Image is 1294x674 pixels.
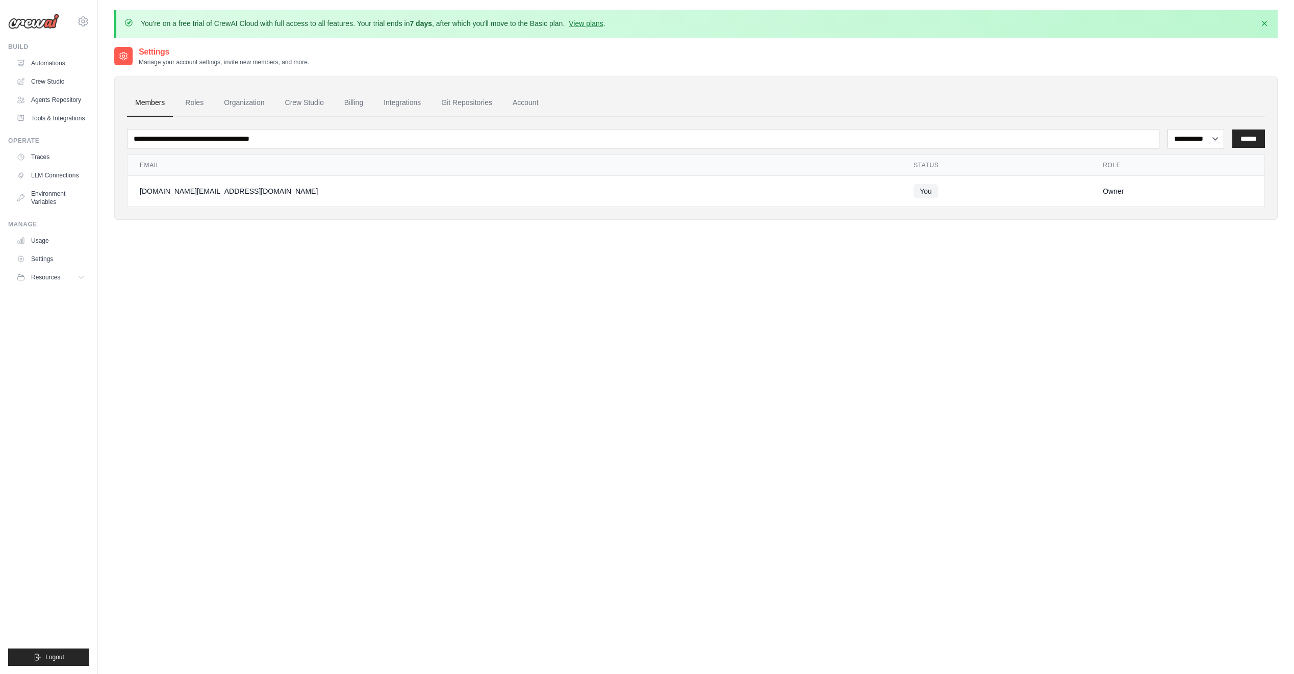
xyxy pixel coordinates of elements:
div: [DOMAIN_NAME][EMAIL_ADDRESS][DOMAIN_NAME] [140,186,889,196]
span: You [914,184,938,198]
div: Owner [1103,186,1252,196]
a: Tools & Integrations [12,110,89,126]
h2: Settings [139,46,309,58]
a: Settings [12,251,89,267]
a: Roles [177,89,212,117]
a: Integrations [375,89,429,117]
button: Logout [8,649,89,666]
a: Usage [12,232,89,249]
th: Status [901,155,1090,176]
a: Account [504,89,547,117]
img: Logo [8,14,59,29]
a: Agents Repository [12,92,89,108]
span: Logout [45,653,64,661]
a: Members [127,89,173,117]
div: Operate [8,137,89,145]
a: Environment Variables [12,186,89,210]
p: You're on a free trial of CrewAI Cloud with full access to all features. Your trial ends in , aft... [141,18,605,29]
a: LLM Connections [12,167,89,184]
th: Email [128,155,901,176]
p: Manage your account settings, invite new members, and more. [139,58,309,66]
div: Manage [8,220,89,228]
strong: 7 days [410,19,432,28]
span: Resources [31,273,60,281]
a: Crew Studio [12,73,89,90]
a: Traces [12,149,89,165]
th: Role [1090,155,1264,176]
a: Automations [12,55,89,71]
a: Git Repositories [433,89,500,117]
a: Billing [336,89,371,117]
a: Organization [216,89,272,117]
div: Build [8,43,89,51]
a: Crew Studio [277,89,332,117]
a: View plans [569,19,603,28]
button: Resources [12,269,89,286]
